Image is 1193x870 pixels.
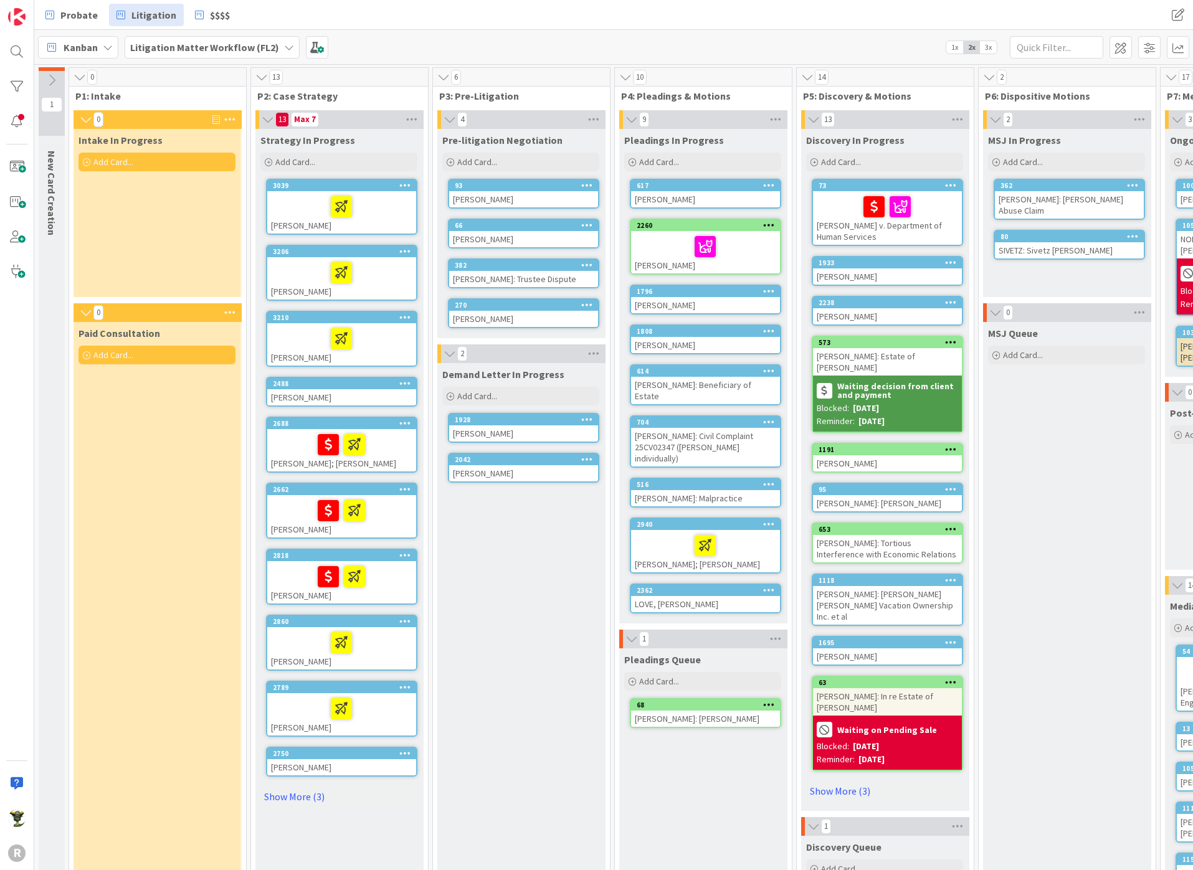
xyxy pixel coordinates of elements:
[449,300,598,311] div: 270
[631,479,780,490] div: 516
[637,367,780,376] div: 614
[267,180,416,234] div: 3039[PERSON_NAME]
[631,490,780,506] div: [PERSON_NAME]: Malpractice
[821,156,861,168] span: Add Card...
[813,297,962,308] div: 2238
[267,748,416,775] div: 2750[PERSON_NAME]
[813,444,962,471] div: 1191[PERSON_NAME]
[637,701,780,709] div: 68
[813,337,962,348] div: 573
[273,181,416,190] div: 3039
[267,378,416,405] div: 2488[PERSON_NAME]
[813,257,962,268] div: 1933
[813,637,962,664] div: 1695[PERSON_NAME]
[813,308,962,324] div: [PERSON_NAME]
[41,97,62,112] span: 1
[995,180,1144,191] div: 362
[637,480,780,489] div: 516
[631,286,780,313] div: 1796[PERSON_NAME]
[45,151,58,235] span: New Card Creation
[131,7,176,22] span: Litigation
[449,180,598,207] div: 93[PERSON_NAME]
[457,390,497,402] span: Add Card...
[631,699,780,727] div: 68[PERSON_NAME]: [PERSON_NAME]
[819,485,962,494] div: 95
[294,116,316,123] div: Max 7
[267,418,416,429] div: 2688
[988,327,1038,339] span: MSJ Queue
[819,338,962,347] div: 573
[449,454,598,465] div: 2042
[631,479,780,506] div: 516[PERSON_NAME]: Malpractice
[637,586,780,595] div: 2362
[813,191,962,245] div: [PERSON_NAME] v. Department of Human Services
[1001,232,1144,241] div: 80
[813,586,962,625] div: [PERSON_NAME]: [PERSON_NAME] [PERSON_NAME] Vacation Ownership Inc. et al
[93,112,103,127] span: 0
[819,298,962,307] div: 2238
[260,787,417,806] a: Show More (3)
[995,231,1144,258] div: 80SIVETZ: Sivetz [PERSON_NAME]
[819,678,962,687] div: 63
[963,41,980,54] span: 2x
[631,220,780,231] div: 2260
[813,348,962,376] div: [PERSON_NAME]: Estate of [PERSON_NAME]
[1003,156,1043,168] span: Add Card...
[267,246,416,300] div: 3206[PERSON_NAME]
[631,519,780,572] div: 2940[PERSON_NAME]; [PERSON_NAME]
[275,156,315,168] span: Add Card...
[858,753,885,766] div: [DATE]
[449,425,598,442] div: [PERSON_NAME]
[837,382,958,399] b: Waiting decision from client and payment
[442,368,564,381] span: Demand Letter In Progress
[631,585,780,596] div: 2362
[988,134,1061,146] span: MSJ In Progress
[1179,70,1192,85] span: 17
[803,90,958,102] span: P5: Discovery & Motions
[267,616,416,669] div: 2860[PERSON_NAME]
[273,313,416,322] div: 3210
[639,631,649,646] span: 1
[273,485,416,494] div: 2662
[631,366,780,377] div: 614
[806,841,882,853] span: Discovery Queue
[455,261,598,270] div: 382
[449,454,598,481] div: 2042[PERSON_NAME]
[817,740,849,753] div: Blocked:
[93,305,103,320] span: 0
[813,257,962,285] div: 1933[PERSON_NAME]
[637,418,780,427] div: 704
[819,181,962,190] div: 73
[631,326,780,337] div: 1808
[267,484,416,537] div: 2662[PERSON_NAME]
[449,231,598,247] div: [PERSON_NAME]
[819,258,962,267] div: 1933
[267,418,416,471] div: 2688[PERSON_NAME]; [PERSON_NAME]
[813,268,962,285] div: [PERSON_NAME]
[273,247,416,256] div: 3206
[997,70,1007,85] span: 2
[449,191,598,207] div: [PERSON_NAME]
[449,220,598,247] div: 66[PERSON_NAME]
[449,300,598,327] div: 270[PERSON_NAME]
[457,156,497,168] span: Add Card...
[813,637,962,648] div: 1695
[257,90,412,102] span: P2: Case Strategy
[631,699,780,711] div: 68
[273,617,416,626] div: 2860
[60,7,98,22] span: Probate
[633,70,647,85] span: 10
[631,596,780,612] div: LOVE, [PERSON_NAME]
[260,134,355,146] span: Strategy In Progress
[78,327,160,339] span: Paid Consultation
[210,7,230,22] span: $$$$
[267,429,416,471] div: [PERSON_NAME]; [PERSON_NAME]
[813,677,962,716] div: 63[PERSON_NAME]: In re Estate of [PERSON_NAME]
[631,519,780,530] div: 2940
[631,417,780,466] div: 704[PERSON_NAME]: Civil Complaint 25CV02347 ([PERSON_NAME] individually)
[273,379,416,388] div: 2488
[813,524,962,562] div: 653[PERSON_NAME]: Tortious Interference with Economic Relations
[853,402,879,415] div: [DATE]
[813,297,962,324] div: 2238[PERSON_NAME]
[449,311,598,327] div: [PERSON_NAME]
